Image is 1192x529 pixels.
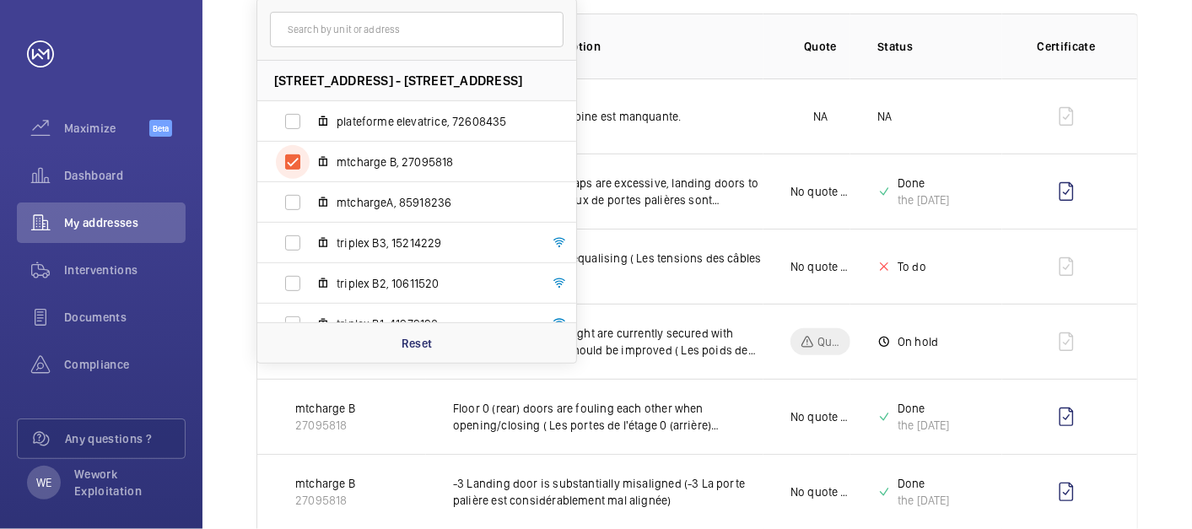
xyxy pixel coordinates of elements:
p: Floor 0 (rear) doors are fouling each other when opening/closing ( Les portes de l'étage 0 (arriè... [453,400,763,434]
p: WE [36,474,51,491]
p: Quote pending [817,333,840,350]
span: My addresses [64,214,186,231]
span: Dashboard [64,167,186,184]
p: mtcharge B [295,400,355,417]
p: No quote needed [790,258,850,275]
span: Any questions ? [65,430,185,447]
p: La main courante en cabine est manquante. [453,108,763,125]
p: Rope tensions require equalising ( Les tensions des câbles doivent être égalisées) [453,250,763,283]
span: triplex B2, 10611520 [337,275,532,292]
p: 27095818 [295,492,355,509]
p: Done [898,175,950,192]
p: Reset [402,335,433,352]
div: the [DATE] [898,417,950,434]
div: the [DATE] [898,492,950,509]
p: mtcharge B [295,475,355,492]
span: mtchargeA, 85918236 [337,194,532,211]
p: Counterweight filler weight are currently secured with wooden wedges, this should be improved ( L... [453,325,763,359]
p: No quote needed [790,183,850,200]
p: On hold [898,333,938,350]
span: Documents [64,309,186,326]
p: Various landing door gaps are excessive, landing doors to be realigned. ( Divers jeux de portes p... [453,175,763,208]
p: Done [898,475,950,492]
p: -3 Landing door is substantially misaligned (-3 La porte palière est considérablement mal alignée) [453,475,763,509]
span: plateforme elevatrice, 72608435 [337,113,532,130]
p: Done [898,400,950,417]
span: [STREET_ADDRESS] - [STREET_ADDRESS] [274,72,522,89]
p: 27095818 [295,417,355,434]
span: Maximize [64,120,149,137]
span: triplex B1, 41979198 [337,316,532,332]
div: the [DATE] [898,192,950,208]
p: Quote [804,38,837,55]
p: Status [877,38,1002,55]
p: No quote needed [790,408,850,425]
p: NA [813,108,828,125]
p: To do [898,258,926,275]
span: mtcharge B, 27095818 [337,154,532,170]
span: triplex B3, 15214229 [337,235,532,251]
p: Certificate [1029,38,1103,55]
p: No quote needed [790,483,850,500]
span: Compliance [64,356,186,373]
span: Interventions [64,262,186,278]
span: Beta [149,120,172,137]
p: Insurance item description [453,38,763,55]
input: Search by unit or address [270,12,564,47]
p: NA [877,108,892,125]
p: Wework Exploitation [74,466,175,499]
